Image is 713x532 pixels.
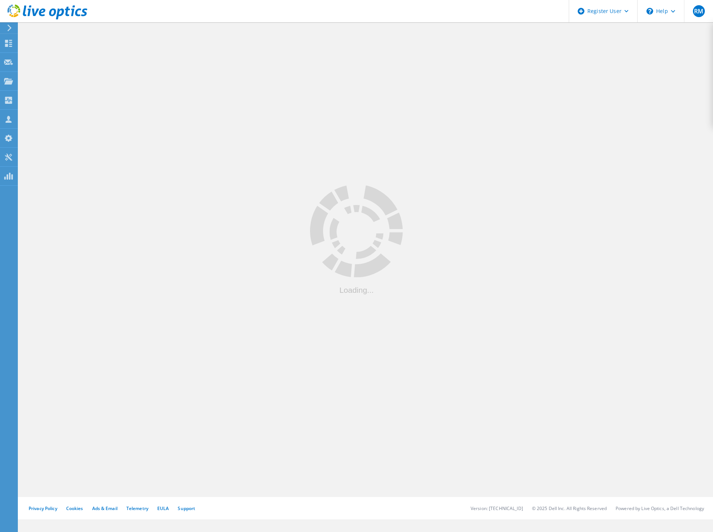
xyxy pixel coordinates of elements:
[92,505,117,512] a: Ads & Email
[646,8,653,15] svg: \n
[157,505,169,512] a: EULA
[178,505,195,512] a: Support
[471,505,523,512] li: Version: [TECHNICAL_ID]
[29,505,57,512] a: Privacy Policy
[310,286,403,294] div: Loading...
[7,16,87,21] a: Live Optics Dashboard
[694,8,703,14] span: RM
[66,505,83,512] a: Cookies
[532,505,607,512] li: © 2025 Dell Inc. All Rights Reserved
[126,505,148,512] a: Telemetry
[616,505,704,512] li: Powered by Live Optics, a Dell Technology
